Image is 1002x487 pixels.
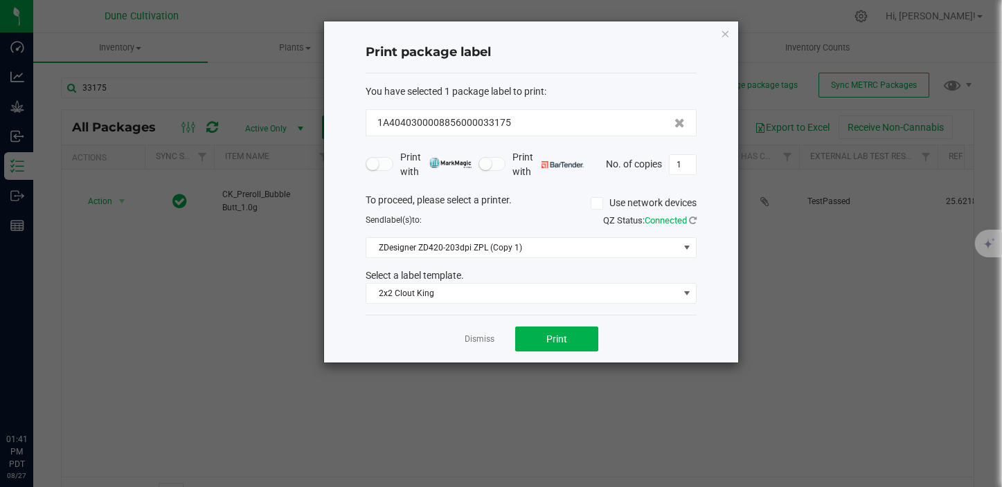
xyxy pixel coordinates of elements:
[465,333,494,345] a: Dismiss
[355,193,707,214] div: To proceed, please select a printer.
[546,333,567,344] span: Print
[366,238,679,257] span: ZDesigner ZD420-203dpi ZPL (Copy 1)
[355,268,707,283] div: Select a label template.
[400,150,472,179] span: Print with
[366,84,697,99] div: :
[366,284,679,303] span: 2x2 Clout King
[512,150,584,179] span: Print with
[429,158,472,168] img: mark_magic_cybra.png
[542,161,584,168] img: bartender.png
[377,116,511,130] span: 1A4040300008856000033175
[366,215,422,225] span: Send to:
[645,215,687,226] span: Connected
[14,376,55,418] iframe: Resource center
[591,196,697,210] label: Use network devices
[606,158,662,169] span: No. of copies
[384,215,412,225] span: label(s)
[515,327,598,351] button: Print
[603,215,697,226] span: QZ Status:
[366,44,697,62] h4: Print package label
[366,86,544,97] span: You have selected 1 package label to print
